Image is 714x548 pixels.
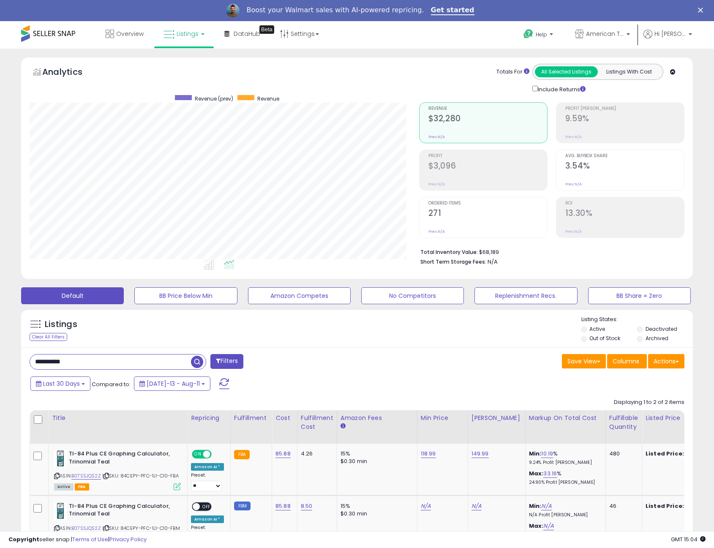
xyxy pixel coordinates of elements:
[565,201,684,206] span: ROI
[341,450,411,458] div: 15%
[259,25,274,34] div: Tooltip anchor
[421,450,436,458] a: 118.99
[42,66,99,80] h5: Analytics
[589,325,605,333] label: Active
[565,106,684,111] span: Profit [PERSON_NAME]
[431,6,474,15] a: Get started
[541,450,553,458] a: 10.19
[71,525,101,532] a: B07SSJQS2Z
[523,29,534,39] i: Get Help
[588,287,691,304] button: BB Share = Zero
[529,502,542,510] b: Min:
[361,287,464,304] button: No Competitors
[586,30,624,38] span: American Telecom Headquarters
[102,472,179,479] span: | SKU: 84CEPY-PFC-1L1-C10-FBA
[543,469,557,478] a: 33.16
[565,182,582,187] small: Prev: N/A
[581,316,693,324] p: Listing States:
[234,414,268,423] div: Fulfillment
[275,414,294,423] div: Cost
[102,525,180,532] span: | SKU: 84CEPY-PFC-1L1-C10-FBM
[474,287,577,304] button: Replenishment Recs.
[191,463,224,471] div: Amazon AI *
[218,21,267,46] a: DataHub
[607,354,647,368] button: Columns
[226,4,240,17] img: Profile image for Adrian
[428,208,547,220] h2: 271
[529,450,542,458] b: Min:
[565,114,684,125] h2: 9.59%
[301,450,330,458] div: 4.26
[134,287,237,304] button: BB Price Below Min
[157,21,211,46] a: Listings
[341,423,346,430] small: Amazon Fees.
[420,248,478,256] b: Total Inventory Value:
[54,502,181,542] div: ASIN:
[8,535,39,543] strong: Copyright
[195,95,233,102] span: Revenue (prev)
[526,84,596,94] div: Include Returns
[529,470,599,485] div: %
[428,229,445,234] small: Prev: N/A
[565,161,684,172] h2: 3.54%
[191,414,227,423] div: Repricing
[428,134,445,139] small: Prev: N/A
[72,535,108,543] a: Terms of Use
[569,21,636,49] a: American Telecom Headquarters
[52,414,184,423] div: Title
[543,522,553,530] a: N/A
[565,208,684,220] h2: 13.30%
[698,8,706,13] div: Close
[341,510,411,518] div: $0.30 min
[191,515,224,523] div: Amazon AI *
[21,287,124,304] button: Default
[614,398,684,406] div: Displaying 1 to 2 of 2 items
[257,95,279,102] span: Revenue
[517,22,561,49] a: Help
[535,66,598,77] button: All Selected Listings
[210,354,243,369] button: Filters
[646,450,684,458] b: Listed Price:
[116,30,144,38] span: Overview
[496,68,529,76] div: Totals For
[609,450,635,458] div: 480
[54,483,74,491] span: All listings currently available for purchase on Amazon
[589,335,620,342] label: Out of Stock
[428,182,445,187] small: Prev: N/A
[301,414,333,431] div: Fulfillment Cost
[529,522,544,530] b: Max:
[177,30,199,38] span: Listings
[99,21,150,46] a: Overview
[565,229,582,234] small: Prev: N/A
[147,379,200,388] span: [DATE]-13 - Aug-11
[43,379,80,388] span: Last 30 Days
[301,502,313,510] a: 8.50
[565,154,684,158] span: Avg. Buybox Share
[191,472,224,491] div: Preset:
[54,450,67,467] img: 41-OOsHrsKL._SL40_.jpg
[536,31,547,38] span: Help
[646,335,668,342] label: Archived
[8,536,147,544] div: seller snap | |
[428,154,547,158] span: Profit
[54,502,67,519] img: 41-OOsHrsKL._SL40_.jpg
[529,414,602,423] div: Markup on Total Cost
[648,354,684,368] button: Actions
[234,30,260,38] span: DataHub
[191,525,224,544] div: Preset:
[210,451,224,458] span: OFF
[565,134,582,139] small: Prev: N/A
[341,458,411,465] div: $0.30 min
[597,66,660,77] button: Listings With Cost
[428,161,547,172] h2: $3,096
[471,414,522,423] div: [PERSON_NAME]
[420,258,486,265] b: Short Term Storage Fees:
[471,502,482,510] a: N/A
[275,502,291,510] a: 85.88
[421,414,464,423] div: Min Price
[428,201,547,206] span: Ordered Items
[646,325,677,333] label: Deactivated
[193,451,203,458] span: ON
[671,535,706,543] span: 2025-09-11 15:04 GMT
[613,357,639,365] span: Columns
